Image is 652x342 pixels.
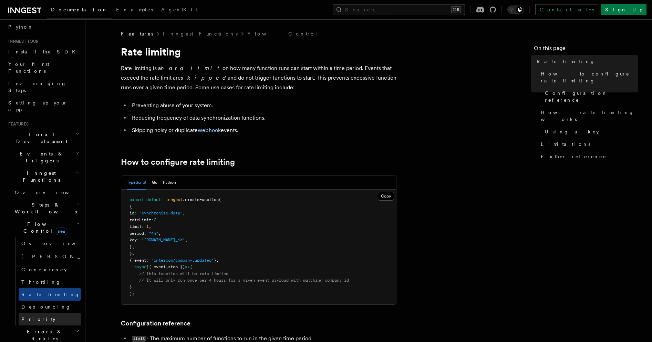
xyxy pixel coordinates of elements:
span: Install the SDK [8,49,80,54]
span: ({ event [146,264,166,269]
span: => [185,264,190,269]
a: Sign Up [601,4,646,15]
span: } [214,258,216,263]
a: Using a key [542,125,638,138]
span: Features [6,121,29,127]
button: Events & Triggers [6,148,81,167]
span: 1 [146,224,149,229]
a: Rate limiting [19,288,81,301]
em: skipped [181,74,228,81]
span: } [130,244,132,249]
span: { [130,204,132,209]
span: : [142,224,144,229]
span: Errors & Retries [12,328,75,342]
span: Features [121,30,153,37]
span: default [146,197,163,202]
span: , [183,211,185,215]
a: Debouncing [19,301,81,313]
span: { event [130,258,146,263]
h1: Rate limiting [121,46,396,58]
button: Inngest Functions [6,167,81,186]
a: Configuration reference [121,319,190,328]
button: Steps & Workflows [12,199,81,218]
div: Flow Controlnew [12,237,81,325]
span: Flow Control [12,221,76,234]
span: Documentation [51,7,108,12]
span: : [151,218,154,222]
em: hard limit [161,65,222,71]
span: Events & Triggers [6,150,75,164]
p: Rate limiting is a on how many function runs can start within a time period. Events that exceed t... [121,63,396,92]
span: Inngest Functions [6,170,74,183]
span: .createFunction [183,197,219,202]
span: , [132,244,134,249]
kbd: ⌘K [451,6,461,13]
span: "4h" [149,231,158,236]
a: Setting up your app [6,97,81,116]
span: How rate limiting works [541,109,638,123]
span: : [134,211,137,215]
a: How rate limiting works [538,106,638,125]
span: Rate limiting [21,292,80,297]
li: Preventing abuse of your system. [130,101,396,110]
a: Limitations [538,138,638,150]
span: Using a key [545,128,599,135]
span: Leveraging Steps [8,81,66,93]
span: { [190,264,192,269]
span: Concurrency [21,267,67,272]
a: Documentation [47,2,112,19]
span: , [216,258,219,263]
span: Limitations [541,141,590,148]
li: Skipping noisy or duplicate events. [130,125,396,135]
span: Python [8,24,33,30]
span: , [158,231,161,236]
span: : [144,231,146,236]
a: Overview [12,186,81,199]
button: Local Development [6,128,81,148]
span: key [130,238,137,242]
span: Overview [15,190,86,195]
span: Examples [116,7,153,12]
a: Install the SDK [6,46,81,58]
a: Further reference [538,150,638,163]
li: Reducing frequency of data synchronization functions. [130,113,396,123]
a: Rate limiting [534,55,638,68]
a: How to configure rate limiting [538,68,638,87]
a: [PERSON_NAME] [19,250,81,263]
span: "[DOMAIN_NAME]_id" [142,238,185,242]
button: TypeScript [127,175,146,190]
span: : [137,238,139,242]
button: Copy [378,192,394,201]
span: Debouncing [21,304,71,310]
a: Your first Functions [6,58,81,77]
span: Setting up your app [8,100,68,112]
span: export [130,197,144,202]
span: Rate limiting [537,58,595,65]
span: Your first Functions [8,61,49,74]
a: Contact sales [535,4,598,15]
span: // This function will be rate limited [139,271,228,276]
a: Flow Control [247,30,318,37]
a: Leveraging Steps [6,77,81,97]
span: async [134,264,146,269]
span: , [149,224,151,229]
span: ); [130,291,134,296]
span: rateLimit [130,218,151,222]
span: "intercom/company.updated" [151,258,214,263]
span: ( [219,197,221,202]
span: Throttling [21,279,61,285]
a: Throttling [19,276,81,288]
code: limit [132,336,146,342]
span: Priority [21,316,55,322]
a: Inngest Functions [163,30,238,37]
a: How to configure rate limiting [121,157,235,167]
span: , [166,264,168,269]
button: Toggle dark mode [507,6,524,14]
span: How to configure rate limiting [541,70,638,84]
span: step }) [168,264,185,269]
a: Configuration reference [542,87,638,106]
a: Overview [19,237,81,250]
button: Python [163,175,176,190]
span: period [130,231,144,236]
span: Overview [21,241,92,246]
